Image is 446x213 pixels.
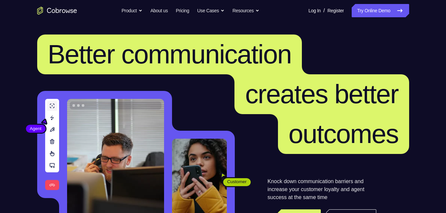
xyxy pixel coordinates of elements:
[327,4,344,17] a: Register
[48,39,292,69] span: Better communication
[150,4,168,17] a: About us
[289,119,399,149] span: outcomes
[37,7,77,15] a: Go to the home page
[268,177,376,201] p: Knock down communication barriers and increase your customer loyalty and agent success at the sam...
[122,4,142,17] button: Product
[323,7,325,15] span: /
[309,4,321,17] a: Log In
[232,4,259,17] button: Resources
[245,79,398,109] span: creates better
[352,4,409,17] a: Try Online Demo
[176,4,189,17] a: Pricing
[197,4,224,17] button: Use Cases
